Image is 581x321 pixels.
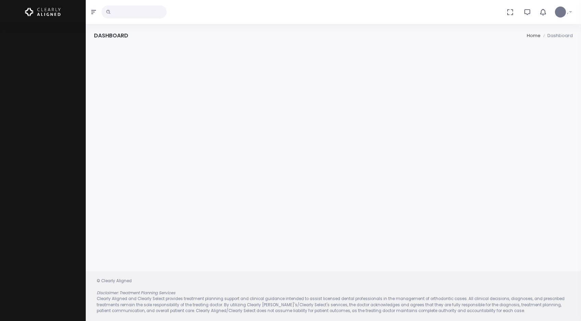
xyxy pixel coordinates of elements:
li: Home [527,32,541,39]
span: , [567,9,568,15]
h4: Dashboard [94,32,128,39]
div: © Clearly Aligned Clearly Aligned and Clearly Select provides treatment planning support and clin... [90,278,577,314]
li: Dashboard [541,32,573,39]
img: Logo Horizontal [25,5,61,19]
em: Disclaimer: Treatment Planning Services [97,290,175,296]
